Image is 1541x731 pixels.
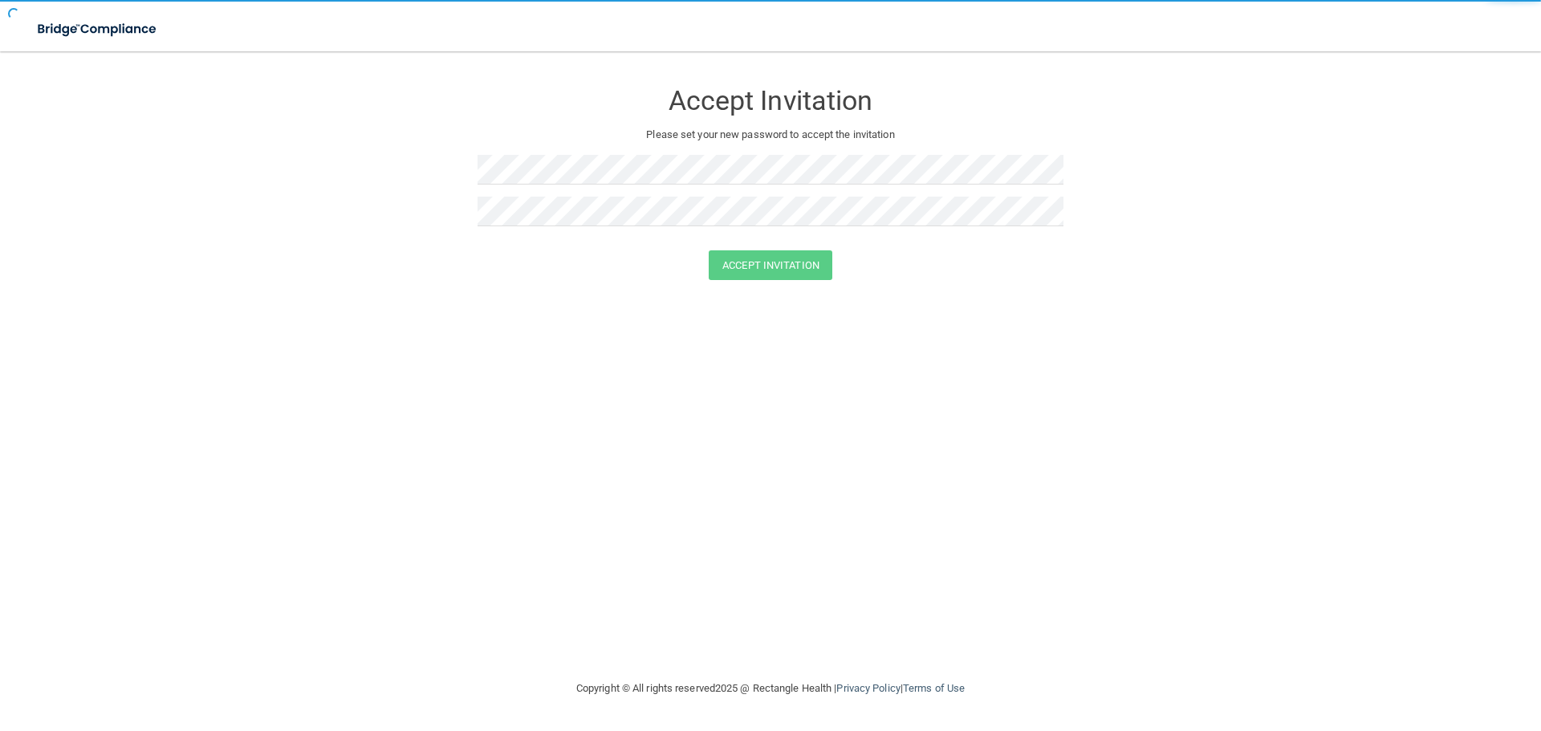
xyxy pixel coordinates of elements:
div: Copyright © All rights reserved 2025 @ Rectangle Health | | [478,663,1063,714]
button: Accept Invitation [709,250,832,280]
p: Please set your new password to accept the invitation [490,125,1051,144]
a: Terms of Use [903,682,965,694]
a: Privacy Policy [836,682,900,694]
img: bridge_compliance_login_screen.278c3ca4.svg [24,13,172,46]
h3: Accept Invitation [478,86,1063,116]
